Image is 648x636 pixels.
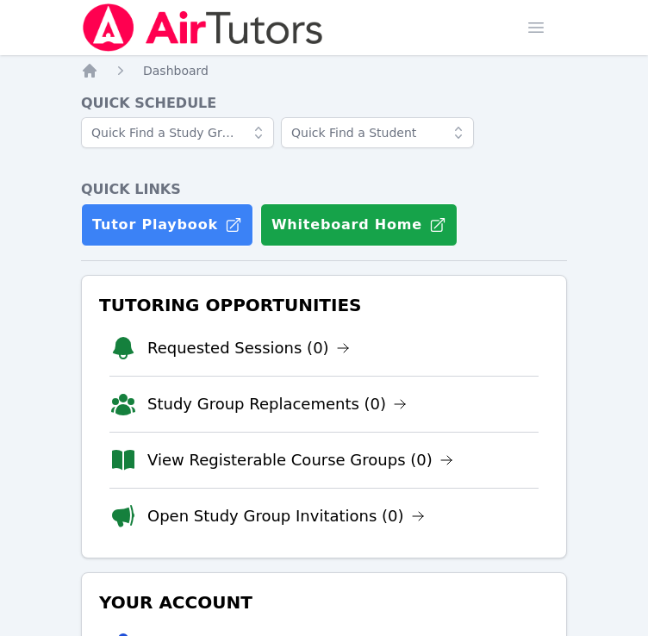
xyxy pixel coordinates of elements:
[81,179,567,200] h4: Quick Links
[143,62,209,79] a: Dashboard
[147,336,350,360] a: Requested Sessions (0)
[281,117,474,148] input: Quick Find a Student
[96,587,552,618] h3: Your Account
[81,203,253,246] a: Tutor Playbook
[147,504,425,528] a: Open Study Group Invitations (0)
[81,62,567,79] nav: Breadcrumb
[147,392,407,416] a: Study Group Replacements (0)
[81,3,325,52] img: Air Tutors
[260,203,458,246] button: Whiteboard Home
[143,64,209,78] span: Dashboard
[81,117,274,148] input: Quick Find a Study Group
[96,290,552,321] h3: Tutoring Opportunities
[81,93,567,114] h4: Quick Schedule
[147,448,453,472] a: View Registerable Course Groups (0)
